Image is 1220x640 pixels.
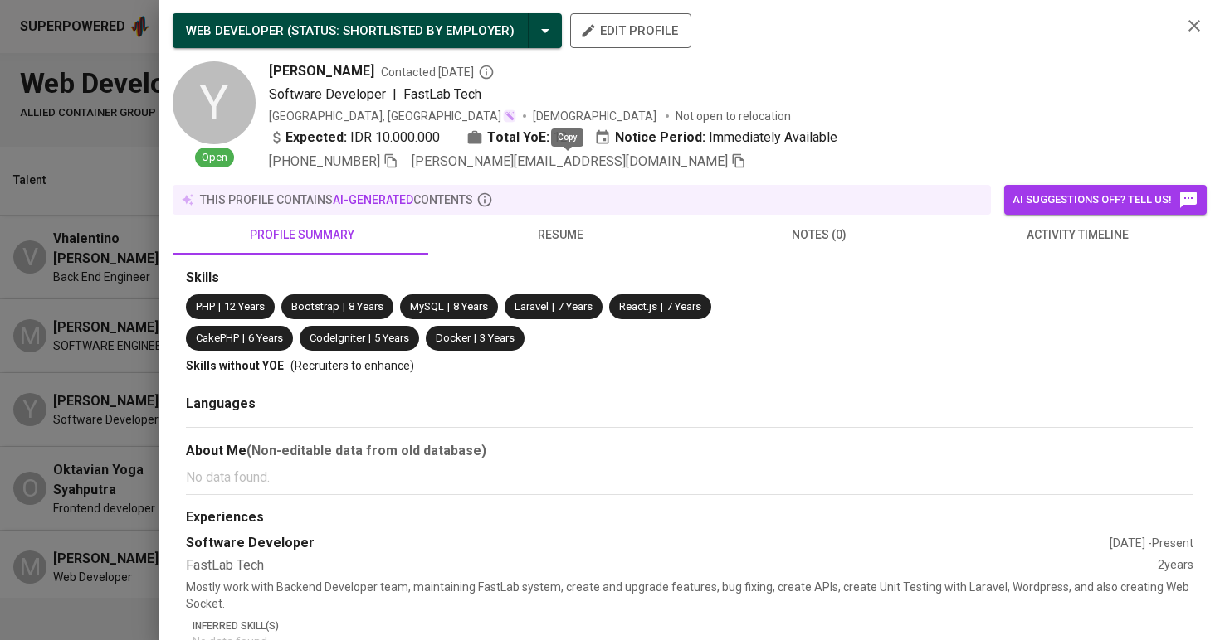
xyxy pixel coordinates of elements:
b: (Non-editable data from old database) [246,443,486,458]
p: this profile contains contents [200,192,473,208]
span: Software Developer [269,86,386,102]
div: Skills [186,269,1193,288]
button: edit profile [570,13,691,48]
span: FastLab Tech [403,86,481,102]
button: AI suggestions off? Tell us! [1004,185,1207,215]
span: | [218,299,221,315]
p: Not open to relocation [676,108,791,124]
span: [PERSON_NAME][EMAIL_ADDRESS][DOMAIN_NAME] [412,153,728,169]
span: 5 Years [374,332,409,344]
span: notes (0) [700,225,939,245]
img: magic_wand.svg [503,109,516,123]
div: Immediately Available [594,128,837,148]
span: Docker [436,332,471,344]
span: 3 Years [480,332,515,344]
div: [GEOGRAPHIC_DATA], [GEOGRAPHIC_DATA] [269,108,516,124]
span: | [368,331,371,347]
span: MySQL [410,300,444,313]
div: Y [173,61,256,144]
span: 7 Years [558,300,593,313]
span: | [393,85,397,104]
span: CakePHP [196,332,239,344]
a: edit profile [570,23,691,36]
span: Skills without YOE [186,359,284,372]
span: 12 [553,128,568,148]
button: WEB DEVELOPER (STATUS: Shortlisted by Employer) [173,13,562,48]
span: (Recruiters to enhance) [290,359,414,372]
span: | [447,299,450,315]
span: ( STATUS : Shortlisted by Employer ) [287,23,515,38]
span: PHP [196,300,215,313]
div: Languages [186,395,1193,414]
span: resume [442,225,681,245]
span: CodeIgniter [310,332,365,344]
div: Experiences [186,508,1193,527]
b: Total YoE: [487,128,549,148]
b: Expected: [285,128,347,148]
span: AI suggestions off? Tell us! [1013,190,1198,210]
span: Laravel [515,300,549,313]
div: Software Developer [186,534,1110,553]
p: Inferred Skill(s) [193,618,1193,633]
span: profile summary [183,225,422,245]
span: [PHONE_NUMBER] [269,153,380,169]
p: No data found. [186,468,1193,487]
span: React.js [619,300,657,313]
span: | [474,331,476,347]
span: 8 Years [453,300,488,313]
div: 2 years [1158,556,1193,575]
span: | [661,299,663,315]
b: Notice Period: [615,128,705,148]
span: Bootstrap [291,300,339,313]
span: edit profile [583,20,678,41]
span: 8 Years [349,300,383,313]
div: FastLab Tech [186,556,1158,575]
span: Contacted [DATE] [381,64,495,80]
span: Open [195,150,234,166]
span: activity timeline [959,225,1198,245]
div: About Me [186,441,1193,461]
div: [DATE] - Present [1110,535,1193,551]
p: Mostly work with Backend Developer team, maintaining FastLab system, create and upgrade features,... [186,579,1193,612]
span: 6 Years [248,332,283,344]
span: [PERSON_NAME] [269,61,374,81]
span: | [343,299,345,315]
span: 7 Years [666,300,701,313]
span: AI-generated [333,193,413,206]
span: [DEMOGRAPHIC_DATA] [533,108,659,124]
span: WEB DEVELOPER [186,23,284,38]
svg: By Batam recruiter [478,64,495,80]
span: | [242,331,245,347]
div: IDR 10.000.000 [269,128,440,148]
span: 12 Years [224,300,265,313]
span: | [552,299,554,315]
